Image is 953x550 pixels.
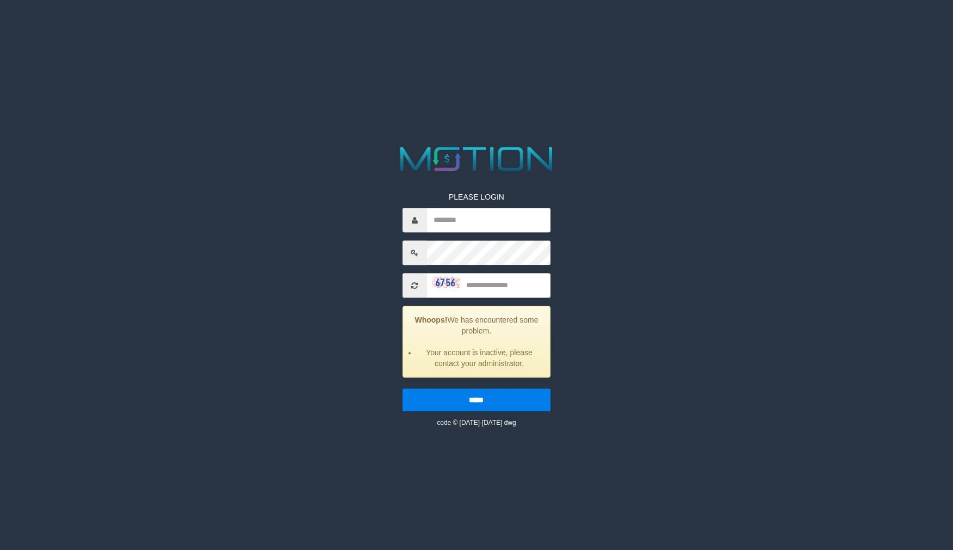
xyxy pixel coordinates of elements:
[415,316,448,325] strong: Whoops!
[417,348,542,369] li: Your account is inactive, please contact your administrator.
[437,419,516,427] small: code © [DATE]-[DATE] dwg
[403,306,550,378] div: We has encountered some problem.
[403,192,550,203] p: PLEASE LOGIN
[393,143,560,175] img: MOTION_logo.png
[432,277,460,288] img: captcha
